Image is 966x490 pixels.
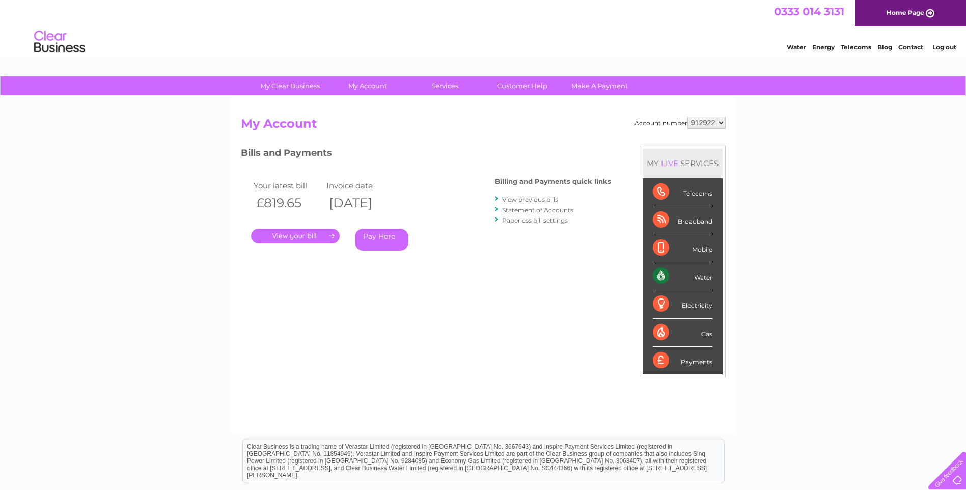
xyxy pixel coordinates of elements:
[812,43,835,51] a: Energy
[34,26,86,58] img: logo.png
[643,149,723,178] div: MY SERVICES
[241,146,611,164] h3: Bills and Payments
[324,193,397,213] th: [DATE]
[774,5,844,18] a: 0333 014 3131
[841,43,871,51] a: Telecoms
[653,319,712,347] div: Gas
[251,229,340,243] a: .
[248,76,332,95] a: My Clear Business
[502,216,568,224] a: Paperless bill settings
[502,196,558,203] a: View previous bills
[325,76,409,95] a: My Account
[558,76,642,95] a: Make A Payment
[659,158,680,168] div: LIVE
[787,43,806,51] a: Water
[251,179,324,193] td: Your latest bill
[251,193,324,213] th: £819.65
[653,347,712,374] div: Payments
[355,229,408,251] a: Pay Here
[898,43,923,51] a: Contact
[653,178,712,206] div: Telecoms
[480,76,564,95] a: Customer Help
[877,43,892,51] a: Blog
[495,178,611,185] h4: Billing and Payments quick links
[502,206,573,214] a: Statement of Accounts
[653,206,712,234] div: Broadband
[324,179,397,193] td: Invoice date
[634,117,726,129] div: Account number
[403,76,487,95] a: Services
[653,262,712,290] div: Water
[241,117,726,136] h2: My Account
[243,6,724,49] div: Clear Business is a trading name of Verastar Limited (registered in [GEOGRAPHIC_DATA] No. 3667643...
[653,290,712,318] div: Electricity
[653,234,712,262] div: Mobile
[932,43,956,51] a: Log out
